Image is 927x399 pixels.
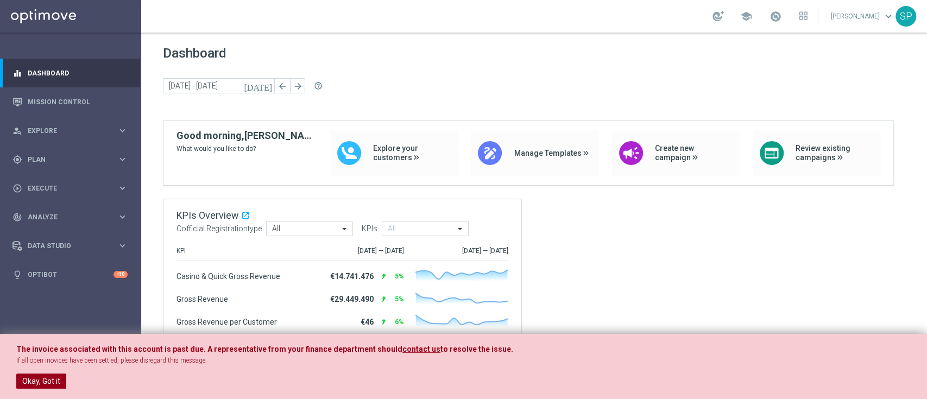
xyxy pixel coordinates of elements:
span: to resolve the issue. [440,345,513,353]
a: Dashboard [28,59,128,87]
span: Data Studio [28,243,117,249]
i: keyboard_arrow_right [117,125,128,136]
button: person_search Explore keyboard_arrow_right [12,126,128,135]
span: Plan [28,156,117,163]
i: keyboard_arrow_right [117,154,128,164]
button: lightbulb Optibot +10 [12,270,128,279]
div: Plan [12,155,117,164]
button: Mission Control [12,98,128,106]
button: gps_fixed Plan keyboard_arrow_right [12,155,128,164]
i: keyboard_arrow_right [117,183,128,193]
i: equalizer [12,68,22,78]
button: track_changes Analyze keyboard_arrow_right [12,213,128,221]
i: keyboard_arrow_right [117,240,128,251]
div: Mission Control [12,87,128,116]
i: gps_fixed [12,155,22,164]
a: contact us [402,345,440,354]
a: Optibot [28,260,113,289]
div: Explore [12,126,117,136]
button: Data Studio keyboard_arrow_right [12,242,128,250]
span: Explore [28,128,117,134]
div: Analyze [12,212,117,222]
span: keyboard_arrow_down [882,10,894,22]
div: Execute [12,183,117,193]
i: play_circle_outline [12,183,22,193]
p: If all open inovices have been settled, please disregard this message. [16,356,911,365]
div: Optibot [12,260,128,289]
i: track_changes [12,212,22,222]
div: Data Studio [12,241,117,251]
i: person_search [12,126,22,136]
a: Mission Control [28,87,128,116]
i: keyboard_arrow_right [117,212,128,222]
i: lightbulb [12,270,22,280]
div: +10 [113,271,128,278]
div: Dashboard [12,59,128,87]
button: Okay, Got it [16,373,66,389]
a: [PERSON_NAME]keyboard_arrow_down [830,8,896,24]
div: SP [896,6,916,27]
button: equalizer Dashboard [12,69,128,78]
span: Execute [28,185,117,192]
span: school [740,10,752,22]
span: Analyze [28,214,117,220]
button: play_circle_outline Execute keyboard_arrow_right [12,184,128,193]
span: The invoice associated with this account is past due. A representative from your finance departme... [16,345,402,353]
